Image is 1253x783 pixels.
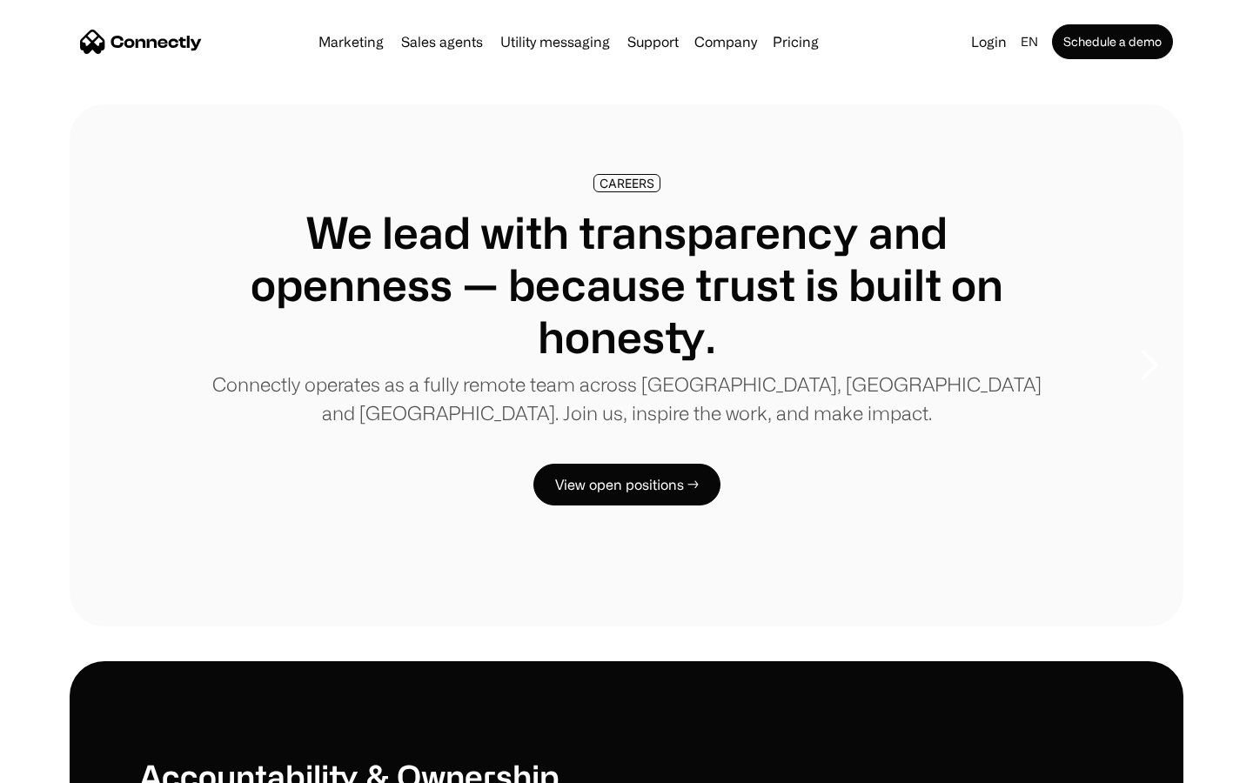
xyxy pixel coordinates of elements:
div: CAREERS [600,177,654,190]
div: carousel [70,104,1183,626]
a: View open positions → [533,464,720,505]
div: en [1014,30,1049,54]
ul: Language list [35,753,104,777]
div: Company [694,30,757,54]
a: Pricing [766,35,826,49]
a: Marketing [312,35,391,49]
div: 1 of 8 [70,104,1183,626]
p: Connectly operates as a fully remote team across [GEOGRAPHIC_DATA], [GEOGRAPHIC_DATA] and [GEOGRA... [209,370,1044,427]
a: Schedule a demo [1052,24,1173,59]
a: home [80,29,202,55]
div: next slide [1114,278,1183,452]
div: Company [689,30,762,54]
div: en [1021,30,1038,54]
aside: Language selected: English [17,751,104,777]
a: Login [964,30,1014,54]
a: Sales agents [394,35,490,49]
a: Utility messaging [493,35,617,49]
a: Support [620,35,686,49]
h1: We lead with transparency and openness — because trust is built on honesty. [209,206,1044,363]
